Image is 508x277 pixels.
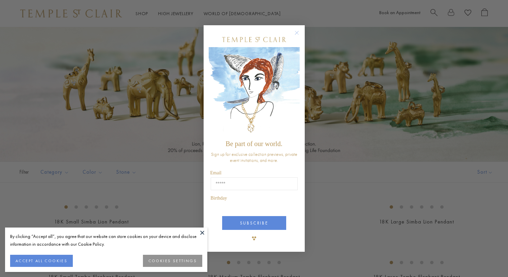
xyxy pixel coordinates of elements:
[10,233,202,248] div: By clicking “Accept all”, you agree that our website can store cookies on your device and disclos...
[296,32,304,40] button: Close dialog
[143,255,202,267] button: COOKIES SETTINGS
[222,216,286,230] button: SUBSCRIBE
[10,255,73,267] button: ACCEPT ALL COOKIES
[211,151,297,163] span: Sign up for exclusive collection previews, private event invitations, and more.
[474,245,501,270] iframe: Gorgias live chat messenger
[222,37,286,42] img: Temple St. Clair
[226,140,282,147] span: Be part of our world.
[247,232,261,245] img: TSC
[209,47,300,137] img: c4a9eb12-d91a-4d4a-8ee0-386386f4f338.jpeg
[210,170,221,175] span: Email
[211,177,298,190] input: Email
[211,196,227,201] span: Birthday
